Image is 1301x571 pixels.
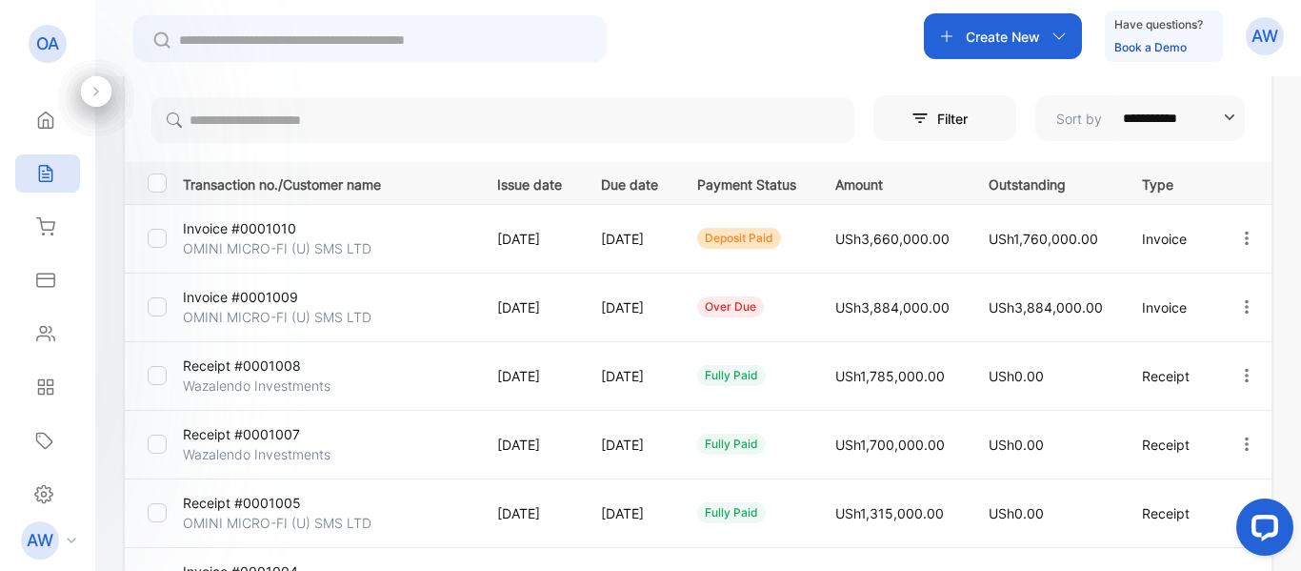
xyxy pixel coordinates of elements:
[1035,95,1245,141] button: Sort by
[183,171,473,194] p: Transaction no./Customer name
[497,366,562,386] p: [DATE]
[497,503,562,523] p: [DATE]
[1142,171,1198,194] p: Type
[1114,15,1203,34] p: Have questions?
[601,435,658,455] p: [DATE]
[835,171,950,194] p: Amount
[601,366,658,386] p: [DATE]
[1246,13,1284,59] button: AW
[183,218,296,238] p: Invoice #0001010
[989,505,1044,521] span: USh0.00
[989,368,1044,384] span: USh0.00
[183,307,371,327] p: OMINI MICRO-FI (U) SMS LTD
[601,503,658,523] p: [DATE]
[601,171,658,194] p: Due date
[601,229,658,249] p: [DATE]
[989,171,1103,194] p: Outstanding
[697,171,796,194] p: Payment Status
[183,424,300,444] p: Receipt #0001007
[183,513,371,533] p: OMINI MICRO-FI (U) SMS LTD
[835,505,944,521] span: USh1,315,000.00
[1142,503,1198,523] p: Receipt
[1251,24,1278,49] p: AW
[183,238,371,258] p: OMINI MICRO-FI (U) SMS LTD
[835,368,945,384] span: USh1,785,000.00
[36,31,59,56] p: OA
[183,444,330,464] p: Wazalendo Investments
[1114,40,1187,54] a: Book a Demo
[697,228,781,249] div: deposit paid
[989,231,1098,247] span: USh1,760,000.00
[835,437,945,453] span: USh1,700,000.00
[1056,109,1102,129] p: Sort by
[183,356,301,376] p: Receipt #0001008
[697,365,766,386] div: fully paid
[1142,435,1198,455] p: Receipt
[697,502,766,523] div: fully paid
[1142,297,1198,317] p: Invoice
[27,528,53,553] p: AW
[497,297,562,317] p: [DATE]
[497,435,562,455] p: [DATE]
[497,229,562,249] p: [DATE]
[835,299,950,316] span: USh3,884,000.00
[989,299,1103,316] span: USh3,884,000.00
[601,297,658,317] p: [DATE]
[966,27,1040,47] p: Create New
[989,437,1044,453] span: USh0.00
[497,171,562,194] p: Issue date
[835,231,950,247] span: USh3,660,000.00
[183,287,298,307] p: Invoice #0001009
[1221,491,1301,571] iframe: LiveChat chat widget
[697,296,764,317] div: over due
[1142,229,1198,249] p: Invoice
[1142,366,1198,386] p: Receipt
[697,434,766,455] div: fully paid
[183,493,301,513] p: Receipt #0001005
[924,13,1082,59] button: Create New
[183,376,330,396] p: Wazalendo Investments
